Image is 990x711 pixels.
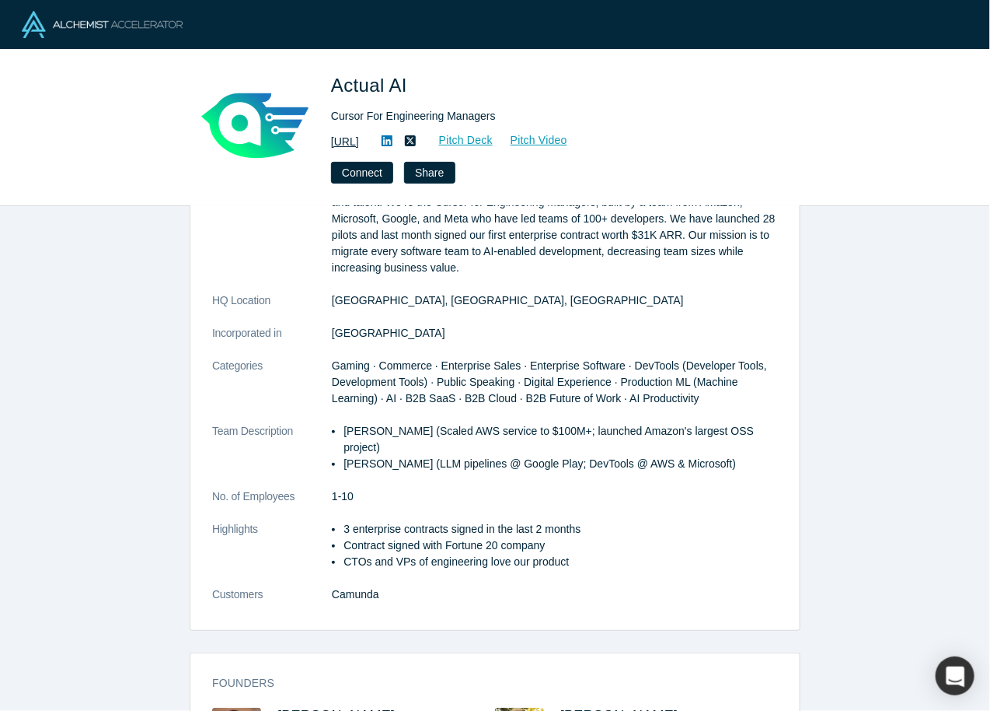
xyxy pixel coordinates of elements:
img: Alchemist Logo [22,11,183,38]
dt: Categories [212,358,332,423]
button: Connect [331,162,393,184]
span: Gaming · Commerce · Enterprise Sales · Enterprise Software · DevTools (Developer Tools, Developme... [332,359,767,405]
dt: Customers [212,587,332,619]
dt: HQ Location [212,292,332,325]
p: [PERSON_NAME] (Scaled AWS service to $100M+; launched Amazon's largest OSS project) [343,423,778,456]
p: Contract signed with Fortune 20 company [343,538,778,554]
dt: Team Description [212,423,332,489]
h3: Founders [212,675,756,692]
dd: 1-10 [332,489,778,505]
p: Engineering managers are overwhelmed by inefficient software development, losing time and talent.... [332,178,778,276]
dt: Incorporated in [212,325,332,358]
dd: [GEOGRAPHIC_DATA] [332,325,778,341]
p: 3 enterprise contracts signed in the last 2 months [343,521,778,538]
span: Actual AI [331,75,413,96]
a: Pitch Deck [422,131,493,149]
a: [URL] [331,134,359,150]
p: CTOs and VPs of engineering love our product [343,554,778,570]
dt: No. of Employees [212,489,332,521]
p: [PERSON_NAME] (LLM pipelines @ Google Play; DevTools @ AWS & Microsoft) [343,456,778,472]
button: Share [404,162,455,184]
div: Cursor For Engineering Managers [331,108,766,124]
dt: Highlights [212,521,332,587]
a: Pitch Video [493,131,568,149]
dt: Description [212,178,332,292]
dd: [GEOGRAPHIC_DATA], [GEOGRAPHIC_DATA], [GEOGRAPHIC_DATA] [332,292,778,309]
img: Actual AI's Logo [200,72,309,180]
dd: Camunda [332,587,778,603]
